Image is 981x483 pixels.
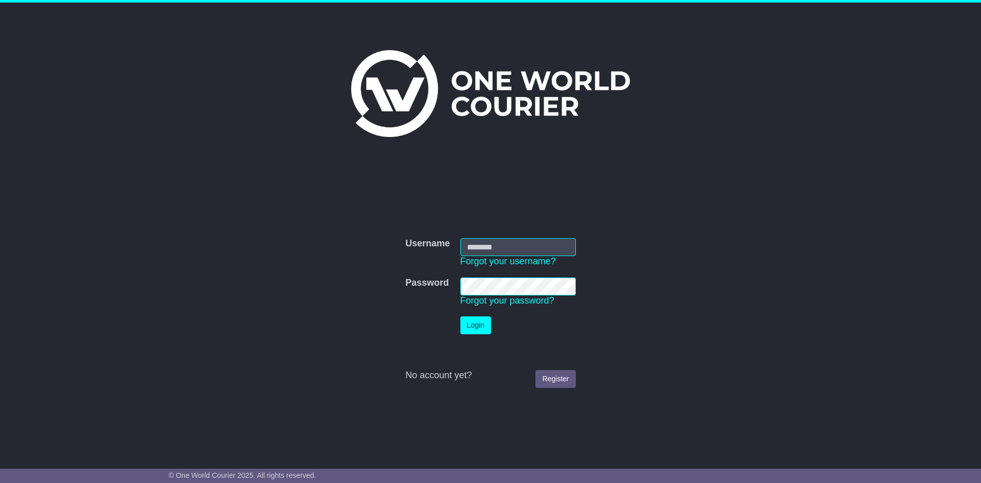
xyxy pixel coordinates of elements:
a: Forgot your username? [460,256,556,266]
img: One World [351,50,630,137]
button: Login [460,316,491,334]
a: Forgot your password? [460,295,554,306]
label: Username [405,238,450,249]
label: Password [405,278,449,289]
span: © One World Courier 2025. All rights reserved. [169,471,316,479]
a: Register [535,370,575,388]
div: No account yet? [405,370,575,381]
